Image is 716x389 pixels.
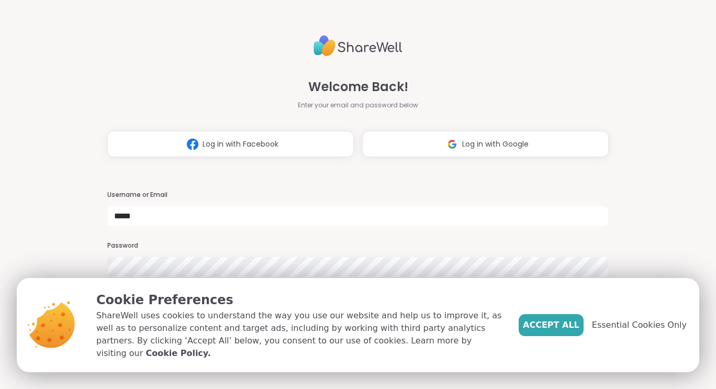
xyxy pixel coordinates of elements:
[308,77,408,96] span: Welcome Back!
[592,319,687,331] span: Essential Cookies Only
[146,347,210,360] a: Cookie Policy.
[107,131,354,157] button: Log in with Facebook
[183,135,203,154] img: ShareWell Logomark
[314,31,402,61] img: ShareWell Logo
[96,309,502,360] p: ShareWell uses cookies to understand the way you use our website and help us to improve it, as we...
[107,241,609,250] h3: Password
[442,135,462,154] img: ShareWell Logomark
[362,131,609,157] button: Log in with Google
[462,139,529,150] span: Log in with Google
[519,314,584,336] button: Accept All
[523,319,579,331] span: Accept All
[107,191,609,199] h3: Username or Email
[203,139,278,150] span: Log in with Facebook
[298,101,418,110] span: Enter your email and password below
[96,291,502,309] p: Cookie Preferences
